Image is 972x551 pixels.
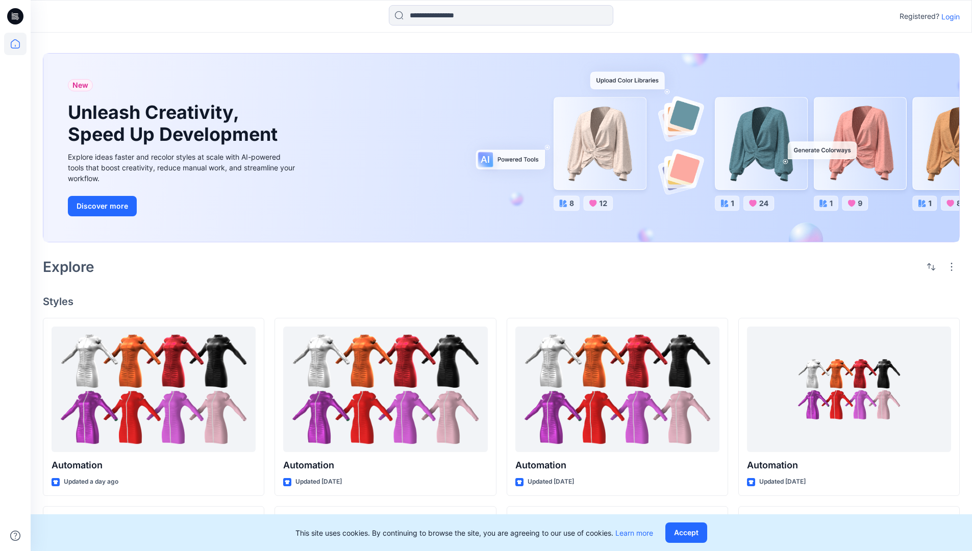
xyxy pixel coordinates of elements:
[68,152,297,184] div: Explore ideas faster and recolor styles at scale with AI-powered tools that boost creativity, red...
[43,295,960,308] h4: Styles
[43,259,94,275] h2: Explore
[615,529,653,537] a: Learn more
[665,522,707,543] button: Accept
[283,327,487,453] a: Automation
[900,10,939,22] p: Registered?
[64,477,118,487] p: Updated a day ago
[283,458,487,472] p: Automation
[52,327,256,453] a: Automation
[747,327,951,453] a: Automation
[941,11,960,22] p: Login
[759,477,806,487] p: Updated [DATE]
[295,477,342,487] p: Updated [DATE]
[72,79,88,91] span: New
[68,196,297,216] a: Discover more
[515,458,719,472] p: Automation
[68,196,137,216] button: Discover more
[747,458,951,472] p: Automation
[52,458,256,472] p: Automation
[68,102,282,145] h1: Unleash Creativity, Speed Up Development
[295,528,653,538] p: This site uses cookies. By continuing to browse the site, you are agreeing to our use of cookies.
[515,327,719,453] a: Automation
[528,477,574,487] p: Updated [DATE]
